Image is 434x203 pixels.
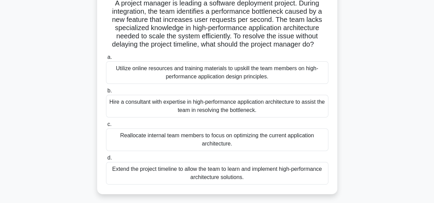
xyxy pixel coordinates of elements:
[107,54,112,60] span: a.
[107,88,112,93] span: b.
[106,128,328,151] div: Reallocate internal team members to focus on optimizing the current application architecture.
[106,162,328,185] div: Extend the project timeline to allow the team to learn and implement high-performance architectur...
[106,95,328,117] div: Hire a consultant with expertise in high-performance application architecture to assist the team ...
[107,155,112,161] span: d.
[106,61,328,84] div: Utilize online resources and training materials to upskill the team members on high-performance a...
[107,121,112,127] span: c.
